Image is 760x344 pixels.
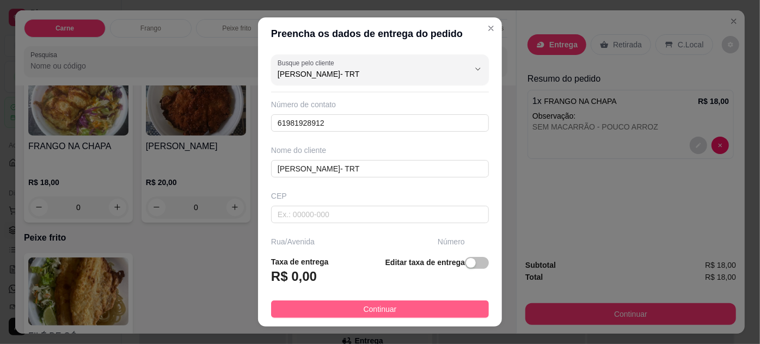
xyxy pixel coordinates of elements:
input: Ex.: João da Silva [271,160,489,177]
button: Show suggestions [469,60,487,78]
strong: Taxa de entrega [271,257,329,266]
h3: R$ 0,00 [271,268,317,285]
input: Busque pelo cliente [278,69,452,79]
span: Continuar [364,303,397,315]
button: Close [482,20,500,37]
input: Ex.: (11) 9 8888-9999 [271,114,489,132]
header: Preencha os dados de entrega do pedido [258,17,502,50]
div: Rua/Avenida [271,236,433,247]
div: CEP [271,191,489,201]
div: Número de contato [271,99,489,110]
div: Nome do cliente [271,145,489,156]
button: Continuar [271,300,489,318]
div: Número [438,236,489,247]
strong: Editar taxa de entrega [385,258,465,267]
input: Ex.: 00000-000 [271,206,489,223]
label: Busque pelo cliente [278,58,338,67]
